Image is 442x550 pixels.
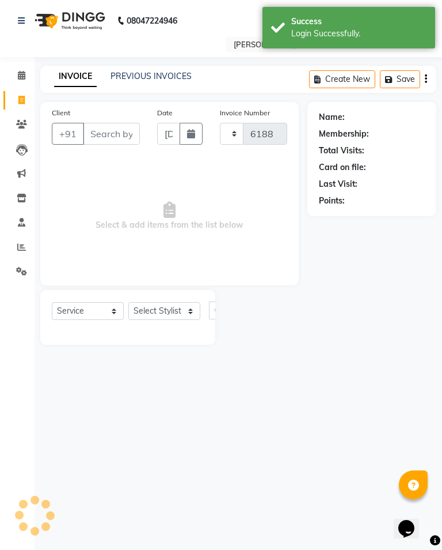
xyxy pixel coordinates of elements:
[319,128,369,140] div: Membership:
[52,108,70,118] label: Client
[209,302,237,319] input: Search or Scan
[52,159,287,274] span: Select & add items from the list below
[291,28,426,40] div: Login Successfully.
[380,70,420,88] button: Save
[52,123,84,145] button: +91
[291,16,426,28] div: Success
[127,5,177,37] b: 08047224946
[29,5,108,37] img: logo
[220,108,270,118] label: Invoice Number
[319,145,364,157] div: Total Visits:
[83,123,140,145] input: Search by Name/Mobile/Email/Code
[110,71,192,81] a: PREVIOUS INVOICES
[319,161,366,174] div: Card on file:
[319,178,357,190] div: Last Visit:
[319,111,345,123] div: Name:
[309,70,375,88] button: Create New
[54,66,97,87] a: INVOICE
[394,504,430,538] iframe: chat widget
[157,108,173,118] label: Date
[319,195,345,207] div: Points:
